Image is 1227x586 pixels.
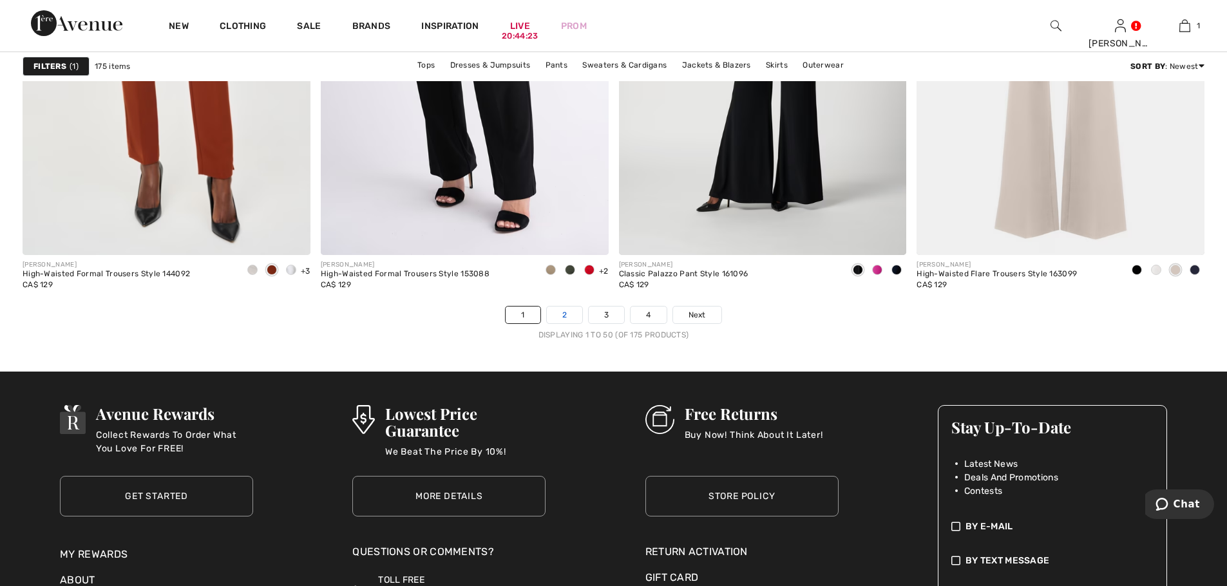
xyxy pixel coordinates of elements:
[60,548,128,560] a: My Rewards
[576,57,673,73] a: Sweaters & Cardigans
[60,476,253,516] a: Get Started
[631,307,666,323] a: 4
[321,270,490,279] div: High-Waisted Formal Trousers Style 153088
[759,57,794,73] a: Skirts
[645,476,839,516] a: Store Policy
[619,280,649,289] span: CA$ 129
[589,307,624,323] a: 3
[321,280,351,289] span: CA$ 129
[1185,260,1204,281] div: Midnight Blue 40
[321,260,490,270] div: [PERSON_NAME]
[1197,20,1200,32] span: 1
[70,61,79,72] span: 1
[965,520,1013,533] span: By E-mail
[917,260,1077,270] div: [PERSON_NAME]
[1166,260,1185,281] div: Moonstone
[917,270,1077,279] div: High-Waisted Flare Trousers Style 163099
[502,30,538,43] div: 20:44:23
[510,19,530,33] a: Live20:44:23
[23,329,1204,341] div: Displaying 1 to 50 (of 175 products)
[243,260,262,281] div: Moonstone
[421,21,479,34] span: Inspiration
[560,260,580,281] div: Iguana
[951,419,1154,435] h3: Stay Up-To-Date
[60,405,86,434] img: Avenue Rewards
[1127,260,1146,281] div: Black
[965,554,1050,567] span: By Text Message
[580,260,599,281] div: Radiant red
[964,484,1002,498] span: Contests
[917,280,947,289] span: CA$ 129
[23,260,190,270] div: [PERSON_NAME]
[964,457,1018,471] span: Latest News
[297,21,321,34] a: Sale
[685,428,823,454] p: Buy Now! Think About It Later!
[645,405,674,434] img: Free Returns
[220,21,266,34] a: Clothing
[444,57,537,73] a: Dresses & Jumpsuits
[796,57,850,73] a: Outerwear
[1115,19,1126,32] a: Sign In
[645,544,839,560] a: Return Activation
[1130,62,1165,71] strong: Sort By
[169,21,189,34] a: New
[645,570,839,585] a: Gift Card
[599,267,609,276] span: +2
[352,405,374,434] img: Lowest Price Guarantee
[352,544,546,566] div: Questions or Comments?
[31,10,122,36] img: 1ère Avenue
[96,405,253,422] h3: Avenue Rewards
[33,61,66,72] strong: Filters
[23,270,190,279] div: High-Waisted Formal Trousers Style 144092
[95,61,131,72] span: 175 items
[848,260,868,281] div: Black
[23,306,1204,341] nav: Page navigation
[385,445,546,471] p: We Beat The Price By 10%!
[619,270,748,279] div: Classic Palazzo Pant Style 161096
[96,428,253,454] p: Collect Rewards To Order What You Love For FREE!
[868,260,887,281] div: Purple orchid
[506,307,540,323] a: 1
[1051,18,1061,33] img: search the website
[561,19,587,33] a: Prom
[673,307,721,323] a: Next
[689,309,706,321] span: Next
[352,476,546,516] a: More Details
[1089,37,1152,50] div: [PERSON_NAME]
[541,260,560,281] div: Java
[301,267,310,276] span: +3
[262,260,281,281] div: Cinnamon
[539,57,575,73] a: Pants
[619,260,748,270] div: [PERSON_NAME]
[1115,18,1126,33] img: My Info
[385,405,546,439] h3: Lowest Price Guarantee
[887,260,906,281] div: Midnight Blue 40
[1146,260,1166,281] div: Vanilla
[685,405,823,422] h3: Free Returns
[281,260,301,281] div: Vanilla 30
[1130,61,1204,72] div: : Newest
[411,57,441,73] a: Tops
[1145,489,1214,522] iframe: Opens a widget where you can chat to one of our agents
[23,280,53,289] span: CA$ 129
[352,21,391,34] a: Brands
[1153,18,1216,33] a: 1
[547,307,582,323] a: 2
[1179,18,1190,33] img: My Bag
[676,57,757,73] a: Jackets & Blazers
[964,471,1058,484] span: Deals And Promotions
[951,554,960,567] img: check
[951,520,960,533] img: check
